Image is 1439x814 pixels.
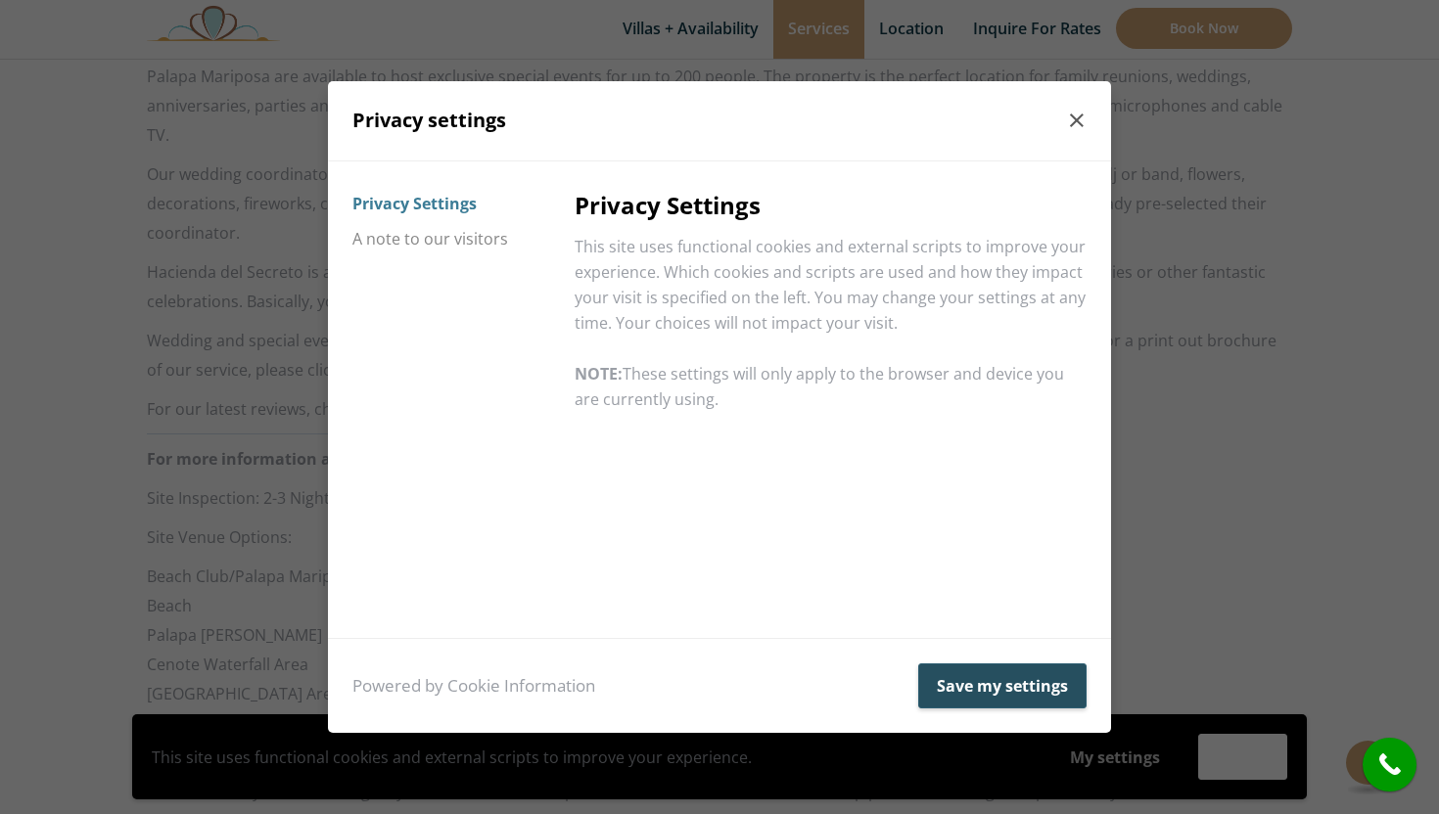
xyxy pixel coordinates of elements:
span: These settings will only apply to the browser and device you are currently using. [575,363,1064,410]
button: Privacy Settings [352,186,477,221]
a: call [1363,738,1416,791]
p: Privacy Settings [575,186,1087,224]
strong: NOTE: [575,363,623,384]
button: A note to our visitors [352,221,508,256]
i: call [1368,743,1412,787]
button: Close popup [1057,101,1096,140]
p: Privacy settings [352,105,1087,137]
p: This site uses functional cookies and external scripts to improve your experience. Which cookies ... [575,234,1087,336]
button: Save my settings [918,663,1087,708]
a: Powered by Cookie Information [352,674,595,698]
